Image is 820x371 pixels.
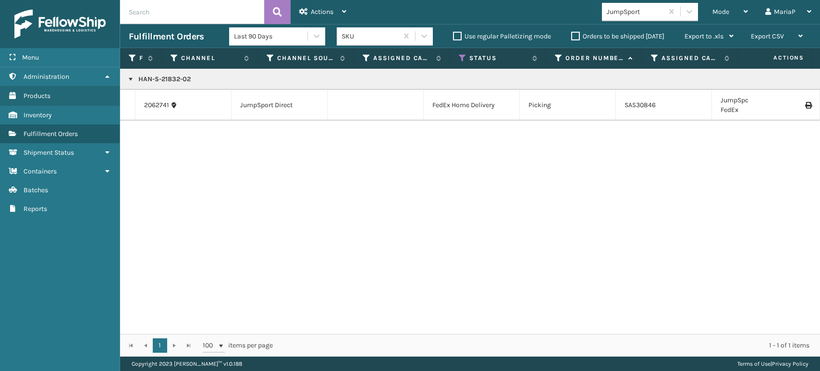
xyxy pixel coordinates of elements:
td: FedEx Home Delivery [424,90,520,121]
span: Inventory [24,111,52,119]
span: Menu [22,53,39,62]
div: 1 - 1 of 1 items [286,341,809,350]
span: Actions [311,8,333,16]
label: Assigned Carrier Service [373,54,431,62]
label: Channel [181,54,239,62]
label: Use regular Palletizing mode [453,32,551,40]
i: Print Label [805,102,811,109]
span: Reports [24,205,47,213]
span: Export to .xls [685,32,723,40]
label: Channel Source [277,54,335,62]
span: Actions [743,50,810,66]
a: 2062741 [144,100,169,110]
span: Batches [24,186,48,194]
td: JumpSport Fellowship FedEx [712,90,808,121]
label: Fulfillment Order Id [139,54,143,62]
label: Order Number [565,54,624,62]
p: Copyright 2023 [PERSON_NAME]™ v 1.0.188 [132,357,242,371]
span: Fulfillment Orders [24,130,78,138]
label: Status [469,54,527,62]
h3: Fulfillment Orders [129,31,204,42]
span: Administration [24,73,69,81]
span: Shipment Status [24,148,74,157]
a: Terms of Use [737,360,771,367]
td: Picking [520,90,616,121]
a: Privacy Policy [772,360,808,367]
span: 100 [203,341,217,350]
label: Orders to be shipped [DATE] [571,32,664,40]
span: items per page [203,338,273,353]
a: 1 [153,338,167,353]
div: | [737,357,808,371]
td: SA530846 [616,90,712,121]
span: Containers [24,167,57,175]
span: Mode [712,8,729,16]
div: SKU [342,31,399,41]
div: Last 90 Days [234,31,308,41]
td: JumpSport Direct [232,90,328,121]
img: logo [14,10,106,38]
span: Export CSV [751,32,784,40]
span: Products [24,92,50,100]
div: JumpSport [607,7,664,17]
label: Assigned Carrier [661,54,720,62]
